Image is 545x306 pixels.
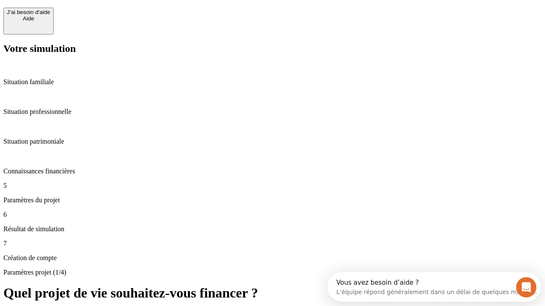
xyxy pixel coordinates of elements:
[3,8,54,34] button: J’ai besoin d'aideAide
[7,15,50,22] div: Aide
[7,9,50,15] div: J’ai besoin d'aide
[3,211,542,218] p: 6
[9,7,209,14] div: Vous avez besoin d’aide ?
[3,78,542,86] p: Situation familiale
[3,182,542,190] p: 5
[3,43,542,54] h2: Votre simulation
[3,285,542,301] h1: Quel projet de vie souhaitez-vous financer ?
[327,272,541,302] iframe: Intercom live chat discovery launcher
[3,225,542,233] p: Résultat de simulation
[3,240,542,247] p: 7
[3,254,542,262] p: Création de compte
[3,108,542,116] p: Situation professionnelle
[3,269,542,276] p: Paramètres projet (1/4)
[516,277,536,297] iframe: Intercom live chat
[3,138,542,145] p: Situation patrimoniale
[3,167,542,175] p: Connaissances financières
[3,3,235,27] div: Ouvrir le Messenger Intercom
[3,196,542,204] p: Paramètres du projet
[9,14,209,23] div: L’équipe répond généralement dans un délai de quelques minutes.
